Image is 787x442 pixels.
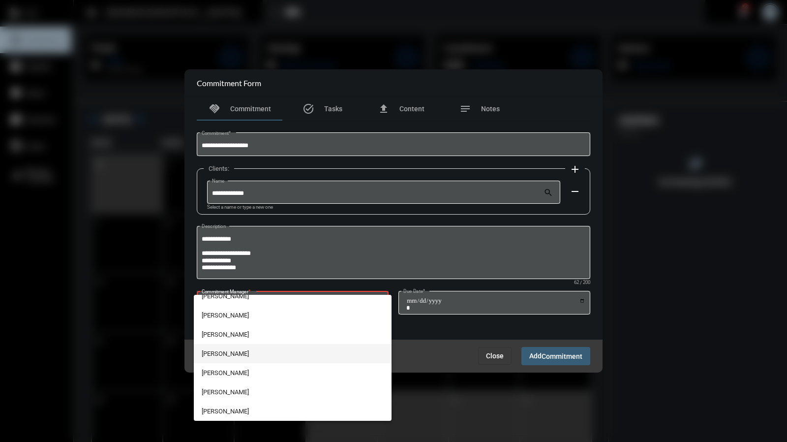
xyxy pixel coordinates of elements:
span: [PERSON_NAME] [202,306,384,325]
span: [PERSON_NAME] [202,402,384,421]
span: [PERSON_NAME] [202,382,384,402]
span: [PERSON_NAME] [202,286,384,306]
span: [PERSON_NAME] [202,325,384,344]
span: [PERSON_NAME] [202,344,384,363]
span: [PERSON_NAME] [202,363,384,382]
